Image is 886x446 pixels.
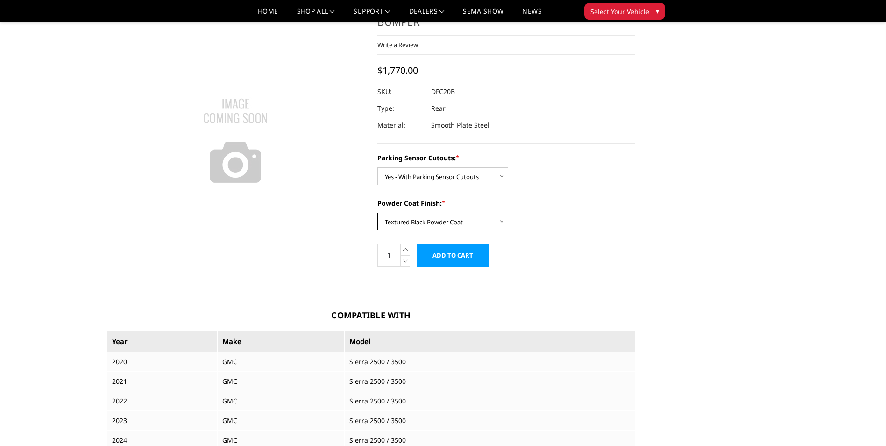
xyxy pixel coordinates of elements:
h3: Compatible With [107,309,636,322]
td: GMC [218,371,345,391]
td: Sierra 2500 / 3500 [344,391,635,410]
td: 2020 [107,352,218,371]
button: Select Your Vehicle [584,3,665,20]
span: ▾ [656,6,659,16]
input: Add to Cart [417,244,489,267]
th: Model [344,331,635,352]
dd: Rear [431,100,446,117]
td: GMC [218,410,345,430]
a: shop all [297,8,335,22]
td: Sierra 2500 / 3500 [344,410,635,430]
a: Support [354,8,390,22]
span: $1,770.00 [377,64,418,77]
td: 2023 [107,410,218,430]
td: Sierra 2500 / 3500 [344,352,635,371]
label: Powder Coat Finish: [377,198,635,208]
th: Year [107,331,218,352]
a: Dealers [409,8,445,22]
iframe: Chat Widget [839,401,886,446]
span: Select Your Vehicle [590,7,649,16]
dt: Material: [377,117,424,134]
a: SEMA Show [463,8,503,22]
td: 2022 [107,391,218,410]
th: Make [218,331,345,352]
dt: Type: [377,100,424,117]
dt: SKU: [377,83,424,100]
dd: DFC20B [431,83,455,100]
label: Parking Sensor Cutouts: [377,153,635,163]
dd: Smooth Plate Steel [431,117,489,134]
td: Sierra 2500 / 3500 [344,371,635,391]
a: Write a Review [377,41,418,49]
td: 2021 [107,371,218,391]
td: GMC [218,391,345,410]
td: GMC [218,352,345,371]
a: News [522,8,541,22]
a: Home [258,8,278,22]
